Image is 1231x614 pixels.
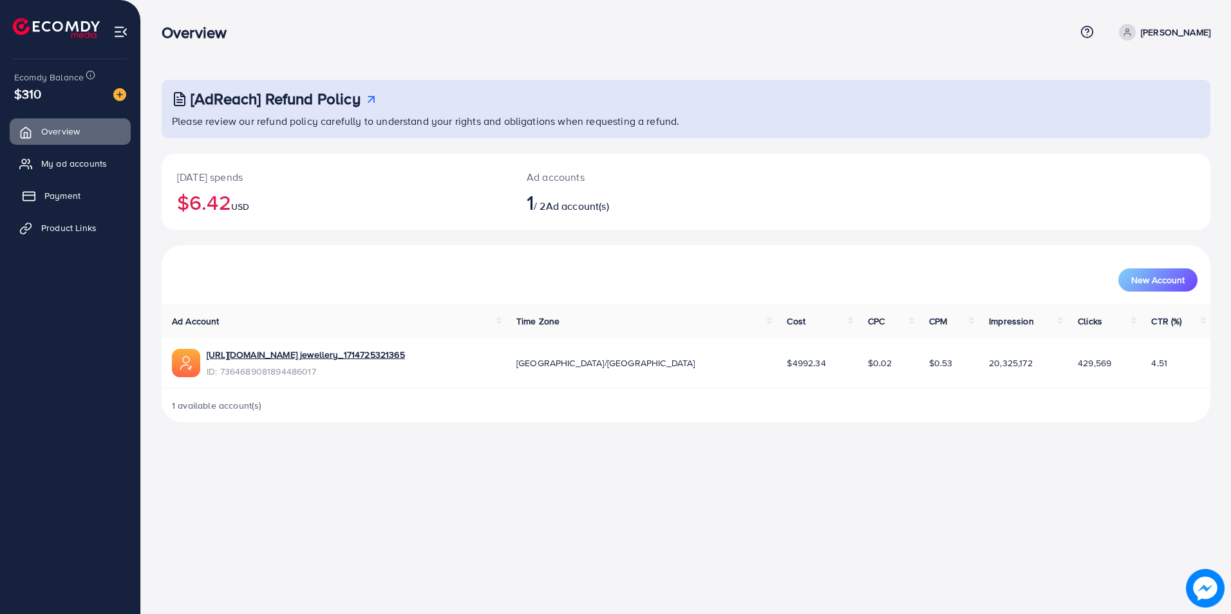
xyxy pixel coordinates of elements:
[10,215,131,241] a: Product Links
[172,315,220,328] span: Ad Account
[929,315,947,328] span: CPM
[162,23,237,42] h3: Overview
[1151,357,1167,369] span: 4.51
[989,357,1033,369] span: 20,325,172
[14,71,84,84] span: Ecomdy Balance
[113,88,126,101] img: image
[1151,315,1181,328] span: CTR (%)
[868,315,885,328] span: CPC
[929,357,953,369] span: $0.53
[172,113,1203,129] p: Please review our refund policy carefully to understand your rights and obligations when requesti...
[177,169,496,185] p: [DATE] spends
[1186,569,1225,608] img: image
[10,151,131,176] a: My ad accounts
[546,199,609,213] span: Ad account(s)
[191,89,361,108] h3: [AdReach] Refund Policy
[989,315,1034,328] span: Impression
[14,84,42,103] span: $310
[516,315,559,328] span: Time Zone
[787,357,825,369] span: $4992.34
[172,349,200,377] img: ic-ads-acc.e4c84228.svg
[207,348,405,361] a: [URL][DOMAIN_NAME] jewellery_1714725321365
[113,24,128,39] img: menu
[868,357,892,369] span: $0.02
[1114,24,1210,41] a: [PERSON_NAME]
[1078,315,1102,328] span: Clicks
[527,190,758,214] h2: / 2
[1141,24,1210,40] p: [PERSON_NAME]
[787,315,805,328] span: Cost
[172,399,262,412] span: 1 available account(s)
[527,187,534,217] span: 1
[527,169,758,185] p: Ad accounts
[1078,357,1111,369] span: 429,569
[1131,275,1185,284] span: New Account
[44,189,80,202] span: Payment
[177,190,496,214] h2: $6.42
[13,18,100,38] img: logo
[516,357,695,369] span: [GEOGRAPHIC_DATA]/[GEOGRAPHIC_DATA]
[41,125,80,138] span: Overview
[10,118,131,144] a: Overview
[1118,268,1198,292] button: New Account
[207,365,405,378] span: ID: 7364689081894486017
[41,157,107,170] span: My ad accounts
[231,200,249,213] span: USD
[10,183,131,209] a: Payment
[41,221,97,234] span: Product Links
